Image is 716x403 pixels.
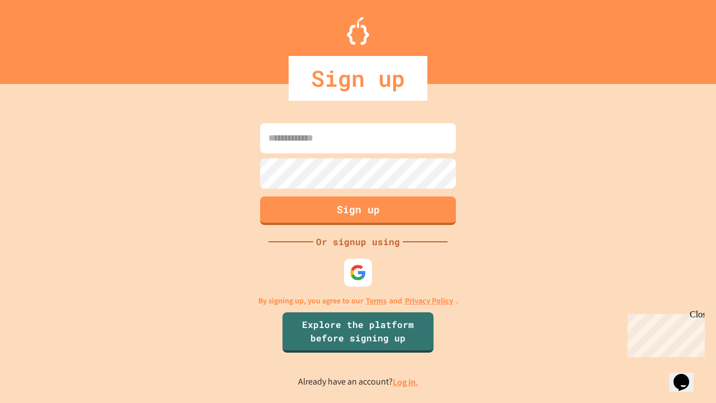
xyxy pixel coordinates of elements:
[623,310,705,357] iframe: chat widget
[347,17,369,45] img: Logo.svg
[298,375,418,389] p: Already have an account?
[4,4,77,71] div: Chat with us now!Close
[258,295,458,307] p: By signing up, you agree to our and .
[393,376,418,388] a: Log in.
[282,312,434,353] a: Explore the platform before signing up
[366,295,387,307] a: Terms
[669,358,705,392] iframe: chat widget
[350,264,366,281] img: google-icon.svg
[289,56,427,101] div: Sign up
[405,295,453,307] a: Privacy Policy
[260,196,456,225] button: Sign up
[313,235,403,249] div: Or signup using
